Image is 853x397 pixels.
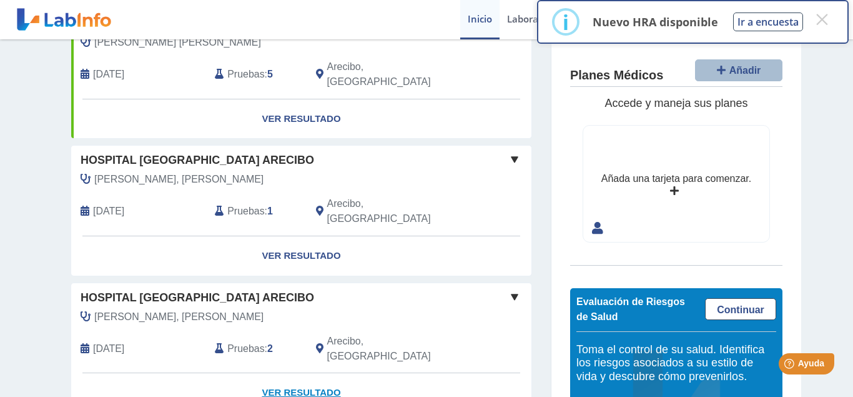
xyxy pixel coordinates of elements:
b: 2 [267,343,273,354]
span: Arecibo, PR [327,59,465,89]
div: : [205,334,306,364]
p: Nuevo HRA disponible [593,14,718,29]
span: Hospital [GEOGRAPHIC_DATA] Arecibo [81,289,314,306]
span: Perez Rodriguez, Andres [94,309,264,324]
span: Arecibo, PR [327,334,465,364]
span: Accede y maneja sus planes [604,97,747,109]
span: Hospital [GEOGRAPHIC_DATA] Arecibo [81,152,314,169]
span: Evaluación de Riesgos de Salud [576,296,685,322]
b: 1 [267,206,273,216]
span: Pruebas [227,67,264,82]
h4: Planes Médicos [570,68,663,83]
div: i [563,11,569,33]
span: Arecibo, PR [327,196,465,226]
a: Ver Resultado [71,236,531,276]
button: Añadir [695,59,782,81]
span: 2025-10-09 [93,204,124,219]
h5: Toma el control de su salud. Identifica los riesgos asociados a su estilo de vida y descubre cómo... [576,343,776,384]
a: Ver Resultado [71,99,531,139]
span: Pruebas [227,204,264,219]
span: Arroyo Gonzalez, Fernando [94,172,264,187]
span: 2025-09-09 [93,341,124,356]
a: Continuar [705,298,776,320]
span: 2024-01-11 [93,67,124,82]
button: Close this dialog [811,8,833,31]
span: Pruebas [227,341,264,356]
iframe: Help widget launcher [742,348,839,383]
span: Continuar [717,304,764,315]
span: Añadir [729,65,761,76]
div: : [205,196,306,226]
div: Añada una tarjeta para comenzar. [601,171,751,186]
button: Ir a encuesta [733,13,803,31]
div: : [205,59,306,89]
span: Colon Cerezo, Felix [94,35,261,50]
b: 5 [267,69,273,79]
